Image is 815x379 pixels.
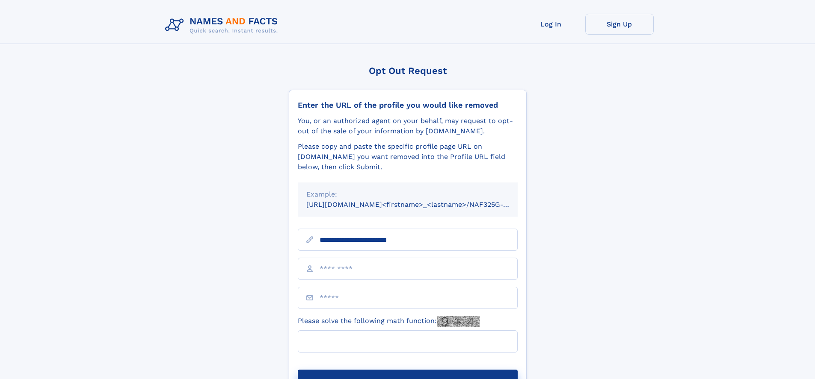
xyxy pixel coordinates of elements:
a: Log In [517,14,585,35]
div: Example: [306,189,509,200]
div: Please copy and paste the specific profile page URL on [DOMAIN_NAME] you want removed into the Pr... [298,141,518,172]
div: Opt Out Request [289,65,527,76]
label: Please solve the following math function: [298,316,480,327]
small: [URL][DOMAIN_NAME]<firstname>_<lastname>/NAF325G-xxxxxxxx [306,200,534,209]
a: Sign Up [585,14,654,35]
img: Logo Names and Facts [162,14,285,37]
div: You, or an authorized agent on your behalf, may request to opt-out of the sale of your informatio... [298,116,518,136]
div: Enter the URL of the profile you would like removed [298,100,518,110]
